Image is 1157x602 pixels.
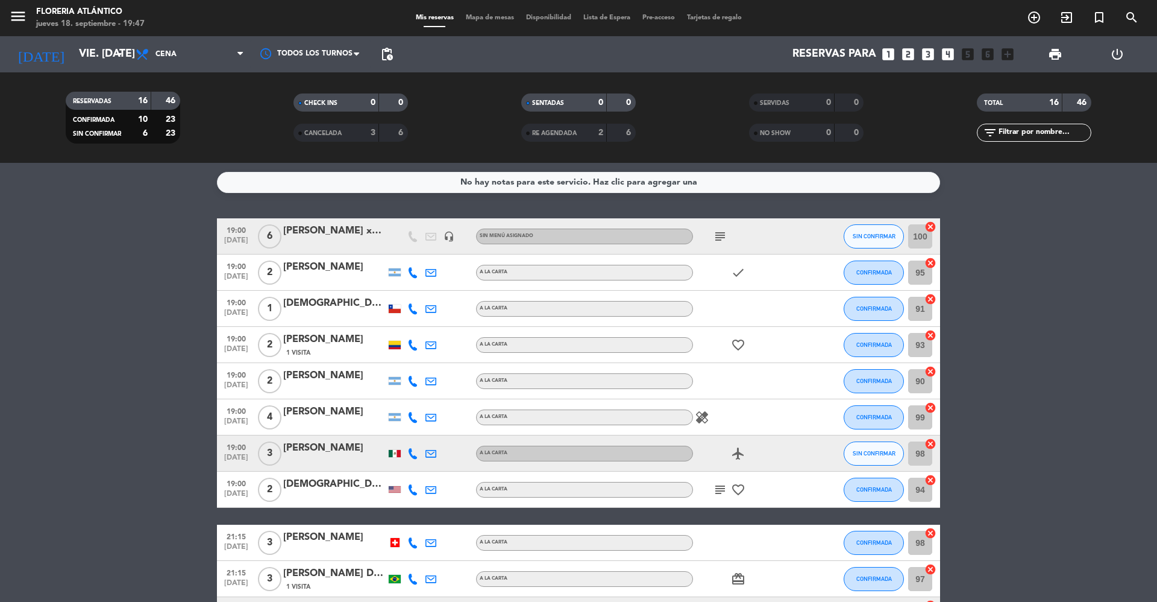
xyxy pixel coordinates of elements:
span: TOTAL [984,100,1003,106]
button: CONFIRMADA [844,297,904,321]
i: cancel [924,563,936,575]
div: LOG OUT [1086,36,1148,72]
span: Cena [155,50,177,59]
i: healing [695,410,709,425]
strong: 46 [166,97,178,105]
span: print [1048,47,1062,62]
div: jueves 18. septiembre - 19:47 [36,18,145,30]
span: 3 [258,531,281,555]
button: CONFIRMADA [844,405,904,429]
i: cancel [924,402,936,414]
div: [PERSON_NAME] [283,368,386,384]
i: [DATE] [9,41,73,68]
span: CONFIRMADA [856,539,892,546]
i: headset_mic [444,231,454,242]
span: CONFIRMADA [856,341,892,348]
span: 21:15 [221,565,251,579]
span: Disponibilidad [520,14,577,21]
i: looks_4 [940,46,956,62]
i: power_settings_new [1110,47,1124,62]
span: [DATE] [221,454,251,467]
div: [DEMOGRAPHIC_DATA][PERSON_NAME] [283,296,386,311]
span: [DATE] [221,543,251,557]
span: 21:15 [221,529,251,543]
span: [DATE] [221,309,251,323]
i: exit_to_app [1059,10,1074,25]
span: A LA CARTA [480,540,507,545]
i: airplanemode_active [731,446,745,461]
span: Mapa de mesas [460,14,520,21]
button: CONFIRMADA [844,369,904,393]
span: Sin menú asignado [480,233,533,238]
span: 2 [258,261,281,285]
span: Lista de Espera [577,14,636,21]
strong: 0 [826,128,831,137]
span: [DATE] [221,345,251,359]
span: A LA CARTA [480,270,507,274]
span: [DATE] [221,579,251,593]
span: A LA CARTA [480,576,507,581]
span: 3 [258,442,281,466]
span: RESERVADAS [73,98,111,104]
strong: 0 [598,98,603,107]
span: pending_actions [380,47,394,62]
span: SIN CONFIRMAR [853,450,895,457]
i: looks_one [880,46,896,62]
span: A LA CARTA [480,414,507,419]
strong: 6 [398,128,406,137]
i: filter_list [983,125,997,140]
i: menu [9,7,27,25]
strong: 0 [371,98,375,107]
span: [DATE] [221,417,251,431]
span: CHECK INS [304,100,337,106]
span: NO SHOW [760,130,791,136]
span: CONFIRMADA [856,378,892,384]
span: 19:00 [221,295,251,309]
i: card_giftcard [731,572,745,586]
button: CONFIRMADA [844,478,904,502]
span: A LA CARTA [480,306,507,311]
span: Pre-acceso [636,14,681,21]
span: 19:00 [221,476,251,490]
span: A LA CARTA [480,342,507,347]
span: CONFIRMADA [856,305,892,312]
span: SIN CONFIRMAR [853,233,895,239]
i: add_box [1000,46,1015,62]
span: CONFIRMADA [856,269,892,276]
span: 1 Visita [286,348,310,358]
span: 19:00 [221,440,251,454]
i: cancel [924,527,936,539]
i: cancel [924,474,936,486]
i: favorite_border [731,338,745,352]
span: CONFIRMADA [73,117,114,123]
span: 1 [258,297,281,321]
div: [PERSON_NAME] Dos [PERSON_NAME] [283,566,386,581]
strong: 16 [138,97,148,105]
span: [DATE] [221,273,251,287]
button: CONFIRMADA [844,333,904,357]
strong: 10 [138,115,148,124]
span: 19:00 [221,404,251,417]
button: CONFIRMADA [844,567,904,591]
i: arrow_drop_down [112,47,127,62]
span: 2 [258,478,281,502]
span: CANCELADA [304,130,342,136]
div: [PERSON_NAME] [283,259,386,275]
span: 4 [258,405,281,429]
i: cancel [924,221,936,233]
span: 19:00 [221,259,251,273]
strong: 2 [598,128,603,137]
button: SIN CONFIRMAR [844,442,904,466]
strong: 0 [854,98,861,107]
strong: 16 [1049,98,1059,107]
span: 19:00 [221,223,251,236]
button: SIN CONFIRMAR [844,224,904,249]
i: looks_6 [980,46,996,62]
button: CONFIRMADA [844,261,904,285]
strong: 23 [166,129,178,138]
i: cancel [924,438,936,450]
strong: 0 [626,98,633,107]
span: 19:00 [221,367,251,381]
span: A LA CARTA [480,378,507,383]
span: RE AGENDADA [532,130,577,136]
